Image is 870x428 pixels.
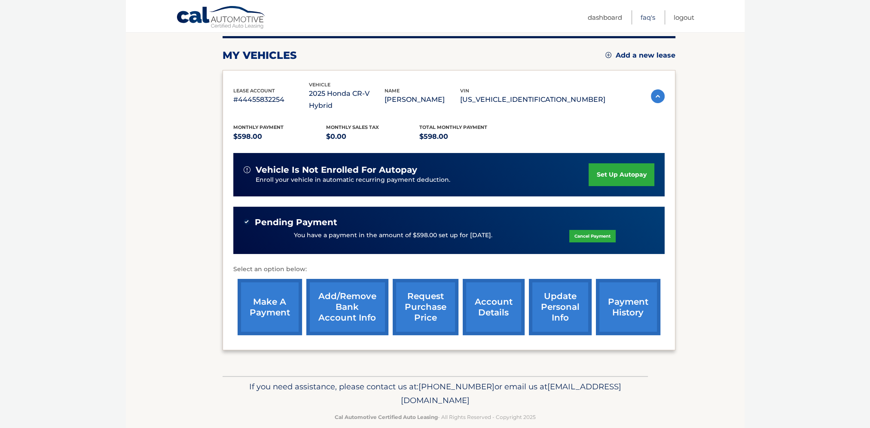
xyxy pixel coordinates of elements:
[256,165,417,175] span: vehicle is not enrolled for autopay
[674,10,694,24] a: Logout
[393,279,458,335] a: request purchase price
[256,175,589,185] p: Enroll your vehicle in automatic recurring payment deduction.
[233,94,309,106] p: #44455832254
[255,217,337,228] span: Pending Payment
[228,380,642,407] p: If you need assistance, please contact us at: or email us at
[460,88,469,94] span: vin
[294,231,492,240] p: You have a payment in the amount of $598.00 set up for [DATE].
[529,279,592,335] a: update personal info
[176,6,266,31] a: Cal Automotive
[233,124,284,130] span: Monthly Payment
[401,382,621,405] span: [EMAIL_ADDRESS][DOMAIN_NAME]
[233,264,665,275] p: Select an option below:
[596,279,660,335] a: payment history
[605,51,675,60] a: Add a new lease
[306,279,388,335] a: Add/Remove bank account info
[385,88,400,94] span: name
[223,49,297,62] h2: my vehicles
[309,82,330,88] span: vehicle
[418,382,495,391] span: [PHONE_NUMBER]
[233,88,275,94] span: lease account
[569,230,616,242] a: Cancel Payment
[419,131,513,143] p: $598.00
[588,10,622,24] a: Dashboard
[385,94,460,106] p: [PERSON_NAME]
[419,124,487,130] span: Total Monthly Payment
[589,163,654,186] a: set up autopay
[605,52,611,58] img: add.svg
[326,131,419,143] p: $0.00
[233,131,327,143] p: $598.00
[228,413,642,422] p: - All Rights Reserved - Copyright 2025
[641,10,655,24] a: FAQ's
[244,166,250,173] img: alert-white.svg
[335,414,438,420] strong: Cal Automotive Certified Auto Leasing
[326,124,379,130] span: Monthly sales Tax
[244,219,250,225] img: check-green.svg
[460,94,605,106] p: [US_VEHICLE_IDENTIFICATION_NUMBER]
[651,89,665,103] img: accordion-active.svg
[238,279,302,335] a: make a payment
[309,88,385,112] p: 2025 Honda CR-V Hybrid
[463,279,525,335] a: account details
